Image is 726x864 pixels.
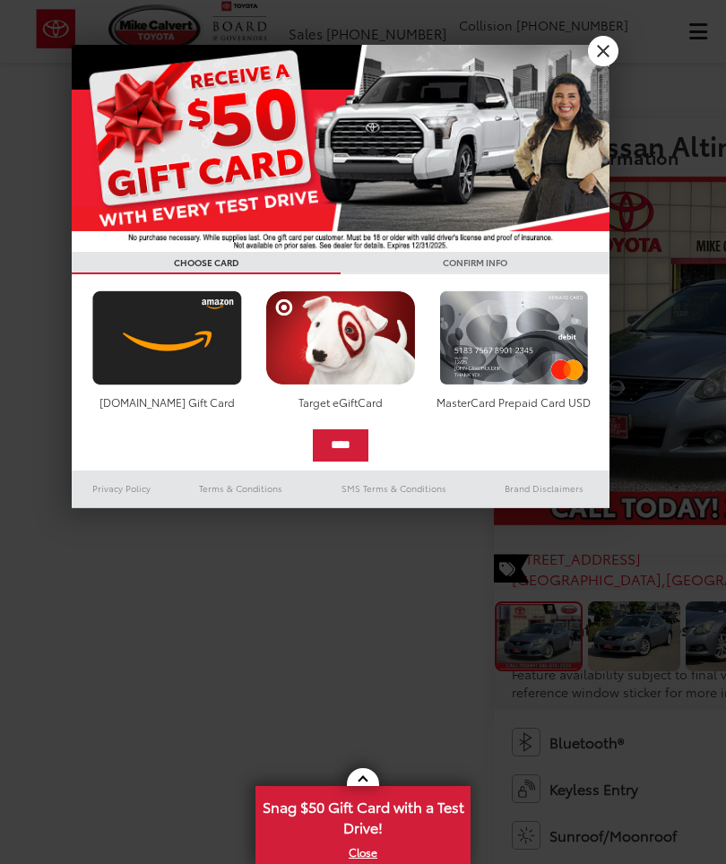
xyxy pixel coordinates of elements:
a: SMS Terms & Conditions [309,478,479,499]
div: MasterCard Prepaid Card USD [435,394,593,410]
h3: CONFIRM INFO [341,252,609,274]
a: Terms & Conditions [172,478,309,499]
img: 55838_top_625864.jpg [72,45,609,252]
div: Target eGiftCard [261,394,419,410]
img: mastercard.png [435,290,593,385]
a: Brand Disclaimers [479,478,609,499]
h3: CHOOSE CARD [72,252,341,274]
a: Privacy Policy [72,478,172,499]
div: [DOMAIN_NAME] Gift Card [88,394,246,410]
span: Snag $50 Gift Card with a Test Drive! [257,788,469,842]
img: targetcard.png [261,290,419,385]
img: amazoncard.png [88,290,246,385]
